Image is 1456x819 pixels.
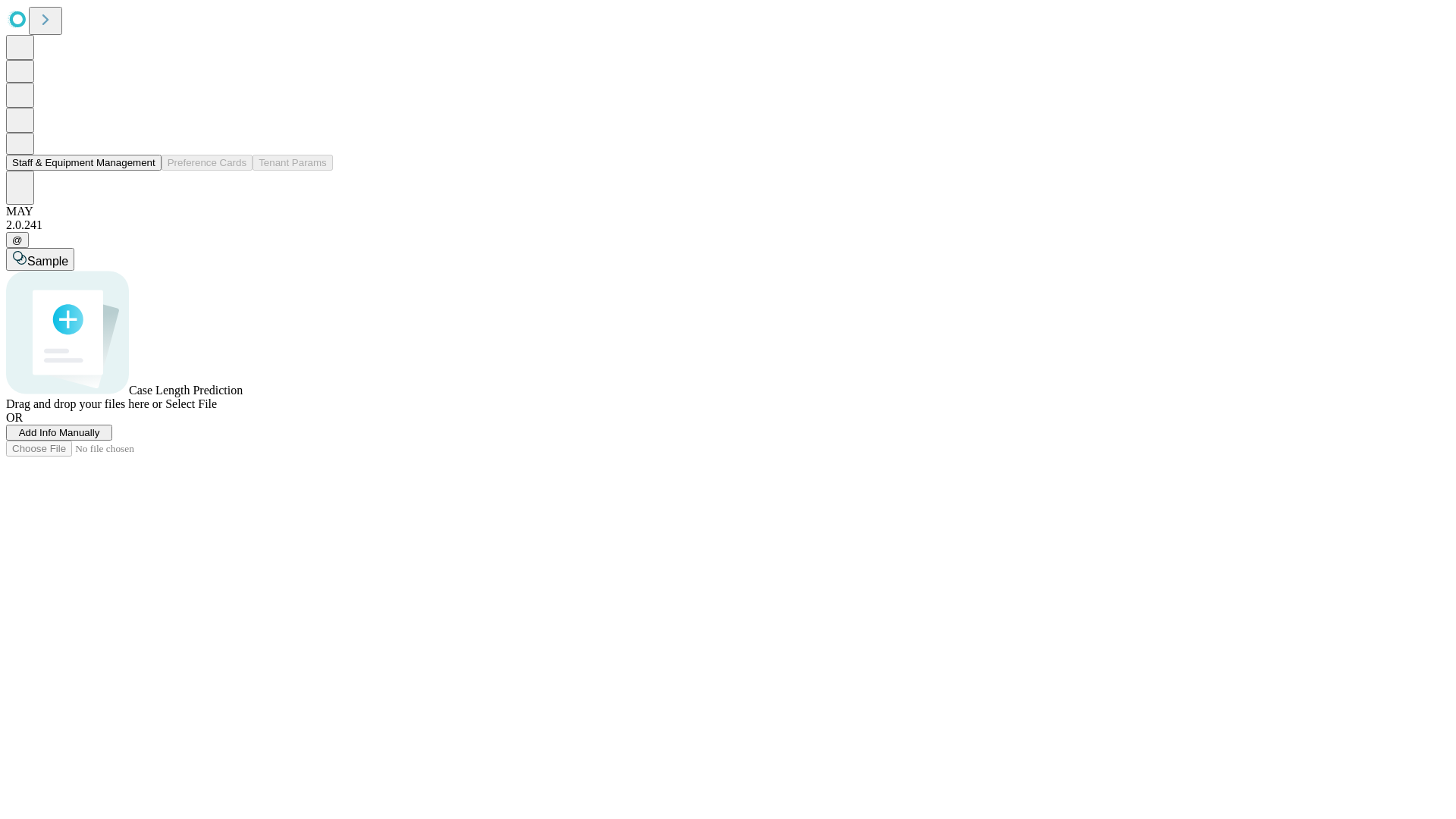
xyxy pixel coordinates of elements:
button: @ [6,232,29,248]
button: Tenant Params [253,155,333,171]
span: Sample [27,255,68,268]
button: Preference Cards [162,155,253,171]
span: @ [12,234,23,246]
div: 2.0.241 [6,218,1450,232]
button: Add Info Manually [6,425,112,441]
span: Select File [165,397,217,410]
span: OR [6,411,23,424]
div: MAY [6,205,1450,218]
span: Add Info Manually [19,427,100,438]
button: Sample [6,248,74,271]
button: Staff & Equipment Management [6,155,162,171]
span: Drag and drop your files here or [6,397,162,410]
span: Case Length Prediction [129,384,243,397]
